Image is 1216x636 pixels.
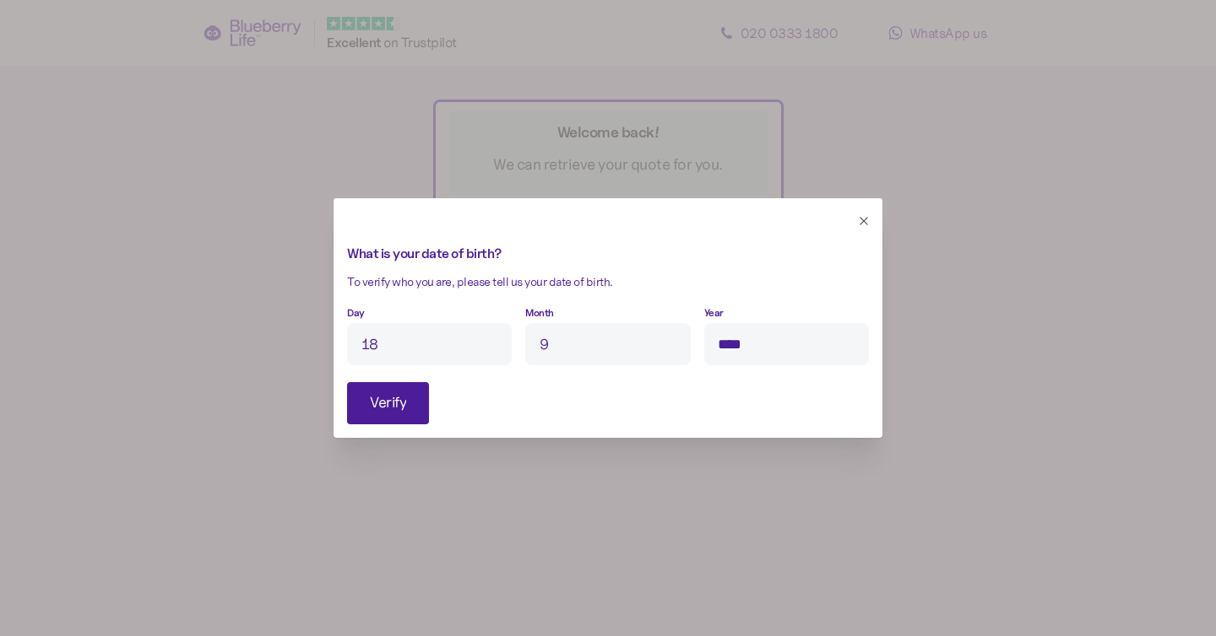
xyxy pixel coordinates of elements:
[347,244,869,265] div: What is your date of birth?
[347,273,869,292] div: To verify who you are, please tell us your date of birth.
[525,305,554,321] label: Month
[347,382,429,424] button: Verify
[370,383,406,423] span: Verify
[704,305,724,321] label: Year
[347,305,365,321] label: Day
